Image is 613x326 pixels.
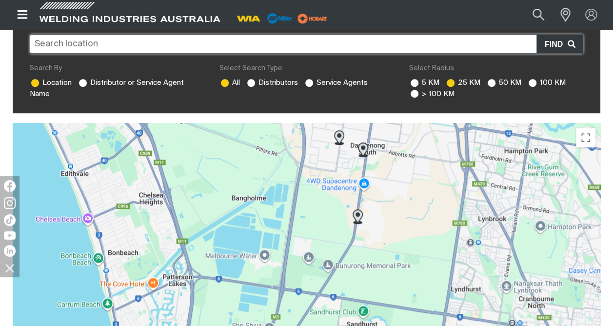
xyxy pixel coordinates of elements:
[536,35,583,53] button: Find
[445,79,480,86] label: 25 KM
[304,79,368,86] label: Service Agents
[527,79,566,86] label: 100 KM
[30,34,583,54] input: Search location
[581,265,603,287] button: Scroll to top
[4,197,16,209] img: Instagram
[486,79,521,86] label: 50 KM
[576,128,595,147] button: Toggle fullscreen view
[219,63,394,74] div: Select Search Type
[246,79,298,86] label: Distributors
[295,15,330,22] a: miller
[409,63,583,74] div: Select Radius
[409,90,455,98] label: > 100 KM
[30,63,204,74] div: Search By
[409,79,439,86] label: 5 KM
[1,260,18,276] img: hide socials
[4,180,16,192] img: Facebook
[30,79,72,86] label: Location
[4,214,16,226] img: TikTok
[30,79,184,98] label: Distributor or Service Agent Name
[522,4,555,26] button: Search products
[295,11,330,26] img: miller
[219,79,240,86] label: All
[4,231,16,240] img: YouTube
[510,4,555,26] input: Product name or item number...
[4,245,16,257] img: LinkedIn
[545,38,568,51] span: Find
